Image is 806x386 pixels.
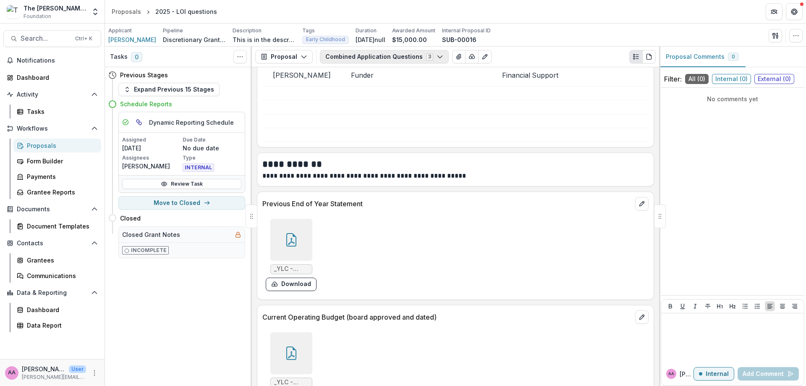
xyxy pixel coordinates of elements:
[678,301,688,311] button: Underline
[740,301,750,311] button: Bullet List
[13,318,101,332] a: Data Report
[24,4,86,13] div: The [PERSON_NAME] Foundation Workflow Sandbox
[27,157,94,165] div: Form Builder
[118,196,245,210] button: Move to Closed
[703,301,713,311] button: Strike
[13,185,101,199] a: Grantee Reports
[122,179,241,189] a: Review Task
[27,305,94,314] div: Dashboard
[120,100,172,108] h4: Schedule Reports
[320,50,449,63] button: Combined Application Questions3
[777,301,788,311] button: Align Center
[122,144,181,152] p: [DATE]
[356,27,377,34] p: Duration
[183,136,241,144] p: Due Date
[274,379,309,386] span: _YLC - 2023 [PERSON_NAME] Report - [DATE].pdf
[754,74,794,84] span: External ( 0 )
[712,74,751,84] span: Internal ( 0 )
[274,265,309,273] span: _YLC - 2023 [PERSON_NAME] Report - [DATE].pdf
[738,367,799,381] button: Add Comment
[690,301,700,311] button: Italicize
[122,162,181,171] p: [PERSON_NAME]
[3,71,101,84] a: Dashboard
[163,27,183,34] p: Pipeline
[642,50,656,63] button: PDF view
[3,202,101,216] button: Open Documents
[108,27,132,34] p: Applicant
[3,286,101,299] button: Open Data & Reporting
[302,27,315,34] p: Tags
[17,73,94,82] div: Dashboard
[149,118,234,127] h5: Dynamic Reporting Schedule
[17,240,88,247] span: Contacts
[452,50,466,63] button: View Attached Files
[89,3,101,20] button: Open entity switcher
[131,247,167,254] p: Incomplete
[131,52,142,62] span: 0
[108,5,144,18] a: Proposals
[108,5,220,18] nav: breadcrumb
[17,206,88,213] span: Documents
[3,54,101,67] button: Notifications
[732,54,735,60] span: 0
[13,219,101,233] a: Document Templates
[629,50,643,63] button: Plaintext view
[233,27,262,34] p: Description
[122,154,181,162] p: Assignees
[183,144,241,152] p: No due date
[262,312,632,322] p: Current Operating Budget (board approved and dated)
[492,64,649,86] td: Financial Support
[22,373,86,381] p: [PERSON_NAME][EMAIL_ADDRESS][DOMAIN_NAME]
[17,91,88,98] span: Activity
[122,230,180,239] h5: Closed Grant Notes
[132,116,146,129] button: View dependent tasks
[13,303,101,317] a: Dashboard
[752,301,762,311] button: Ordered List
[266,278,317,291] button: download-form-response
[110,53,128,60] h3: Tasks
[262,199,632,209] p: Previous End of Year Statement
[17,289,88,297] span: Data & Reporting
[392,27,435,34] p: Awarded Amount
[765,301,775,311] button: Align Left
[3,88,101,101] button: Open Activity
[27,256,94,265] div: Grantees
[356,35,385,44] p: [DATE]null
[8,370,16,375] div: Annie Axe
[442,27,491,34] p: Internal Proposal ID
[108,35,156,44] a: [PERSON_NAME]
[659,47,746,67] button: Proposal Comments
[266,219,317,291] div: _YLC - 2023 [PERSON_NAME] Report - [DATE].pdfdownload-form-response
[478,50,492,63] button: Edit as form
[727,301,738,311] button: Heading 2
[27,141,94,150] div: Proposals
[685,74,709,84] span: All ( 0 )
[13,139,101,152] a: Proposals
[27,222,94,231] div: Document Templates
[790,301,800,311] button: Align Right
[27,107,94,116] div: Tasks
[122,136,181,144] p: Assigned
[392,35,427,44] p: $15,000.00
[664,74,682,84] p: Filter:
[69,365,86,373] p: User
[13,105,101,118] a: Tasks
[27,271,94,280] div: Communications
[766,3,782,20] button: Partners
[163,35,226,44] p: Discretionary Grants Pipeline
[13,269,101,283] a: Communications
[27,172,94,181] div: Payments
[13,253,101,267] a: Grantees
[635,197,649,210] button: edit
[665,301,675,311] button: Bold
[120,71,168,79] h4: Previous Stages
[3,30,101,47] button: Search...
[112,7,141,16] div: Proposals
[233,35,296,44] p: This is in the description of the update stage where we approve.
[27,188,94,197] div: Grantee Reports
[786,3,803,20] button: Get Help
[17,125,88,132] span: Workflows
[3,122,101,135] button: Open Workflows
[635,310,649,324] button: edit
